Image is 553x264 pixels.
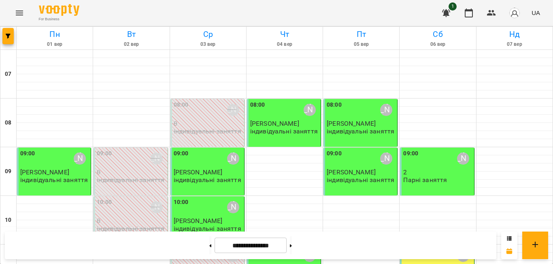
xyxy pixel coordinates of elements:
p: індивідуальні заняття [97,225,164,232]
h6: 10 [5,216,11,225]
div: Тарасюк Олена Валеріївна [151,152,163,165]
h6: Вт [94,28,168,41]
div: Тарасюк Олена Валеріївна [227,152,239,165]
h6: 07 вер [478,41,551,48]
span: [PERSON_NAME] [174,217,223,225]
div: Тарасюк Олена Валеріївна [227,201,239,213]
label: 09:00 [20,149,35,158]
h6: Ср [171,28,245,41]
label: 09:00 [97,149,112,158]
p: індивідуальні заняття [174,225,241,232]
h6: 02 вер [94,41,168,48]
label: 09:00 [174,149,189,158]
label: 08:00 [250,101,265,109]
label: 10:00 [97,198,112,207]
p: 0 [174,120,242,127]
div: Тарасюк Олена Валеріївна [304,104,316,116]
h6: 09 [5,167,11,176]
h6: 06 вер [401,41,474,48]
label: 09:00 [403,149,418,158]
img: avatar_s.png [509,7,520,19]
p: індивідуальні заняття [20,176,88,183]
h6: 05 вер [324,41,398,48]
h6: Пт [324,28,398,41]
p: 0 [97,217,166,224]
h6: Нд [478,28,551,41]
span: For Business [39,17,79,22]
span: [PERSON_NAME] [327,168,376,176]
div: Тарасюк Олена Валеріївна [380,104,392,116]
label: 08:00 [327,101,342,109]
span: [PERSON_NAME] [250,120,299,127]
button: UA [528,5,543,20]
p: індивідуальні заняття [174,128,241,135]
p: індивідуальні заняття [97,176,164,183]
button: Menu [10,3,29,23]
h6: Чт [248,28,321,41]
div: Тарасюк Олена Валеріївна [457,152,469,165]
h6: 03 вер [171,41,245,48]
h6: Пн [18,28,91,41]
div: Тарасюк Олена Валеріївна [151,201,163,213]
div: Тарасюк Олена Валеріївна [380,152,392,165]
label: 10:00 [174,198,189,207]
label: 09:00 [327,149,342,158]
p: Парні заняття [403,176,447,183]
img: Voopty Logo [39,4,79,16]
h6: 01 вер [18,41,91,48]
h6: 07 [5,70,11,79]
p: індивідуальні заняття [327,176,394,183]
p: індивідуальні заняття [174,176,241,183]
p: індивідуальні заняття [327,128,394,135]
div: Тарасюк Олена Валеріївна [74,152,86,165]
span: [PERSON_NAME] [174,168,223,176]
span: 1 [449,2,457,11]
p: індивідуальні заняття [250,128,318,135]
p: 0 [97,169,166,176]
p: 2 [403,169,472,176]
div: Тарасюк Олена Валеріївна [227,104,239,116]
label: 08:00 [174,101,189,109]
span: [PERSON_NAME] [327,120,376,127]
span: UA [532,9,540,17]
span: [PERSON_NAME] [20,168,69,176]
h6: 08 [5,118,11,127]
h6: Сб [401,28,474,41]
h6: 04 вер [248,41,321,48]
